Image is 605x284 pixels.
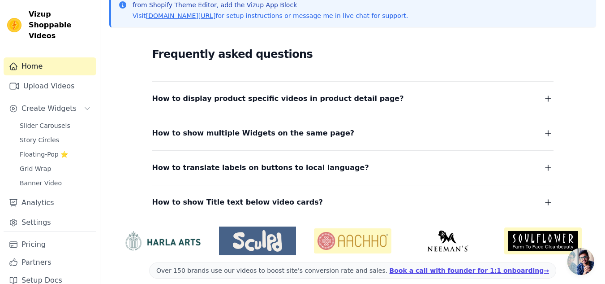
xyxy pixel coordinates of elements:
[133,0,408,9] p: from Shopify Theme Editor, add the Vizup App Block
[7,18,21,32] img: Vizup
[14,148,96,161] a: Floating-Pop ⭐
[152,127,554,140] button: How to show multiple Widgets on the same page?
[219,230,296,252] img: Sculpd US
[124,231,201,251] img: HarlaArts
[152,92,554,105] button: How to display product specific videos in product detail page?
[133,11,408,20] p: Visit for setup instructions or message me in live chat for support.
[4,100,96,118] button: Create Widgets
[152,162,369,174] span: How to translate labels on buttons to local language?
[504,227,582,254] img: Soulflower
[4,57,96,75] a: Home
[14,162,96,175] a: Grid Wrap
[20,164,51,173] span: Grid Wrap
[29,9,93,41] span: Vizup Shoppable Videos
[152,45,554,63] h2: Frequently asked questions
[409,230,487,252] img: Neeman's
[14,134,96,146] a: Story Circles
[390,267,549,274] a: Book a call with founder for 1:1 onboarding
[14,119,96,132] a: Slider Carousels
[314,228,391,253] img: Aachho
[146,12,216,19] a: [DOMAIN_NAME][URL]
[20,150,68,159] span: Floating-Pop ⭐
[4,214,96,232] a: Settings
[4,236,96,253] a: Pricing
[152,127,355,140] span: How to show multiple Widgets on the same page?
[14,177,96,189] a: Banner Video
[152,196,323,209] span: How to show Title text below video cards?
[152,92,404,105] span: How to display product specific videos in product detail page?
[4,194,96,212] a: Analytics
[4,77,96,95] a: Upload Videos
[152,162,554,174] button: How to translate labels on buttons to local language?
[152,196,554,209] button: How to show Title text below video cards?
[567,248,594,275] div: Open chat
[21,103,77,114] span: Create Widgets
[4,253,96,271] a: Partners
[20,135,59,144] span: Story Circles
[20,121,70,130] span: Slider Carousels
[20,179,62,188] span: Banner Video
